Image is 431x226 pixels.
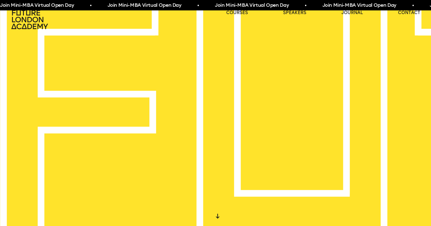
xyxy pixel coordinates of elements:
span: • [383,2,385,9]
span: • [61,2,62,9]
a: courses [226,10,248,16]
span: • [168,2,170,9]
a: contact [398,10,420,16]
span: • [275,2,277,9]
a: journal [341,10,363,16]
a: speakers [283,10,306,16]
